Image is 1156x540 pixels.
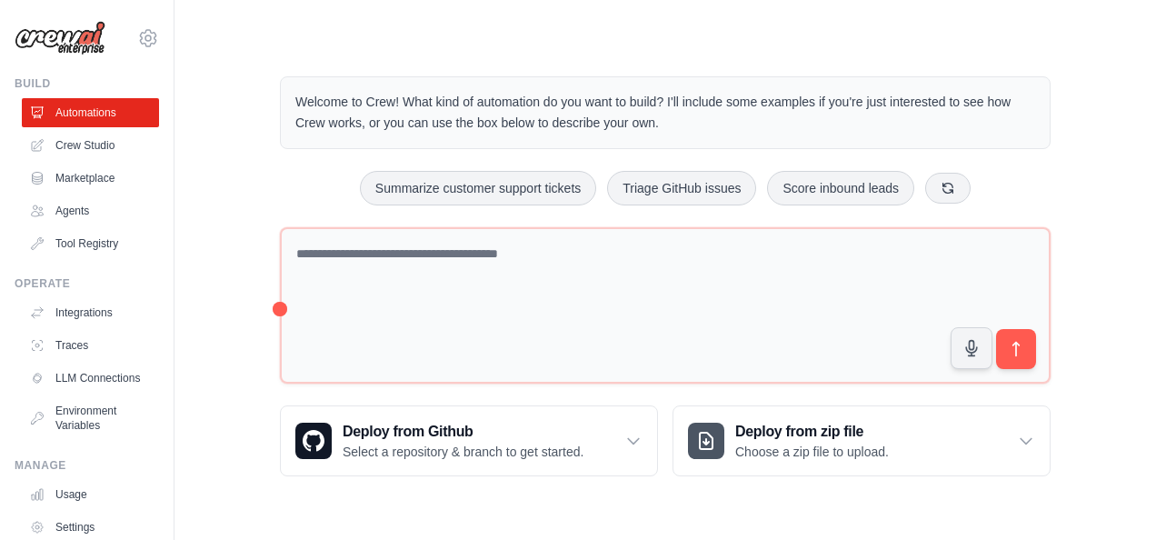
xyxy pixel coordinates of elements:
[735,421,889,443] h3: Deploy from zip file
[767,171,914,205] button: Score inbound leads
[22,98,159,127] a: Automations
[15,458,159,473] div: Manage
[22,298,159,327] a: Integrations
[15,21,105,55] img: Logo
[295,92,1035,134] p: Welcome to Crew! What kind of automation do you want to build? I'll include some examples if you'...
[22,229,159,258] a: Tool Registry
[22,364,159,393] a: LLM Connections
[15,276,159,291] div: Operate
[607,171,756,205] button: Triage GitHub issues
[22,396,159,440] a: Environment Variables
[343,421,583,443] h3: Deploy from Github
[22,131,159,160] a: Crew Studio
[22,196,159,225] a: Agents
[22,331,159,360] a: Traces
[343,443,583,461] p: Select a repository & branch to get started.
[360,171,596,205] button: Summarize customer support tickets
[15,76,159,91] div: Build
[22,164,159,193] a: Marketplace
[735,443,889,461] p: Choose a zip file to upload.
[22,480,159,509] a: Usage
